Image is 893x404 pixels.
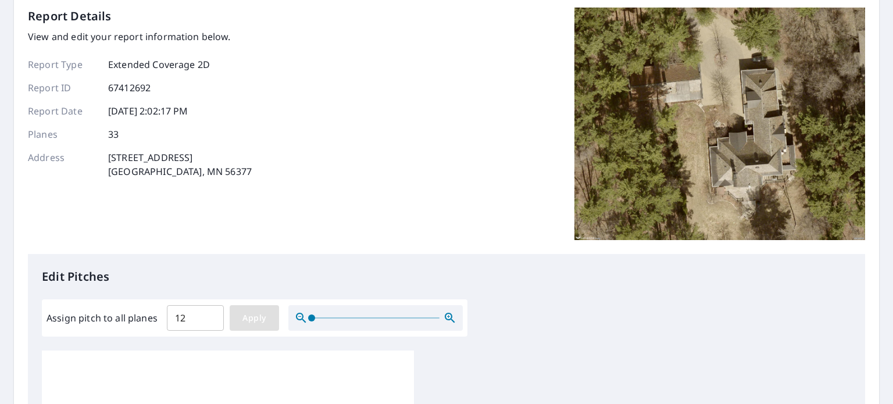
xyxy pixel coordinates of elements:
p: 33 [108,127,119,141]
p: [DATE] 2:02:17 PM [108,104,188,118]
p: Report Type [28,58,98,71]
p: [STREET_ADDRESS] [GEOGRAPHIC_DATA], MN 56377 [108,151,252,178]
p: Report ID [28,81,98,95]
span: Apply [239,311,270,326]
p: Extended Coverage 2D [108,58,210,71]
label: Assign pitch to all planes [47,311,158,325]
p: Edit Pitches [42,268,851,285]
p: View and edit your report information below. [28,30,252,44]
p: Report Details [28,8,112,25]
input: 00.0 [167,302,224,334]
button: Apply [230,305,279,331]
p: Planes [28,127,98,141]
p: 67412692 [108,81,151,95]
p: Address [28,151,98,178]
img: Top image [574,8,865,240]
p: Report Date [28,104,98,118]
